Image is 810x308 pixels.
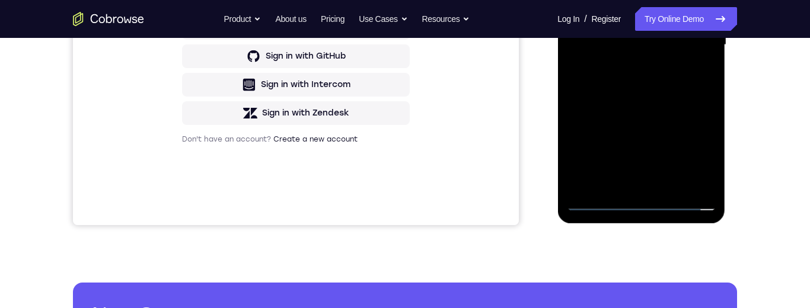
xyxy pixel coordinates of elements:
[109,216,337,240] button: Sign in with GitHub
[557,7,579,31] a: Log In
[192,194,273,206] div: Sign in with Google
[109,273,337,297] button: Sign in with Zendesk
[109,188,337,211] button: Sign in with Google
[635,7,737,31] a: Try Online Demo
[321,7,345,31] a: Pricing
[359,7,407,31] button: Use Cases
[592,7,621,31] a: Register
[109,245,337,268] button: Sign in with Intercom
[217,169,229,179] p: or
[275,7,306,31] a: About us
[422,7,470,31] button: Resources
[116,113,330,125] input: Enter your email
[109,81,337,98] h1: Sign in to your account
[73,12,144,26] a: Go to the home page
[188,251,278,262] div: Sign in with Intercom
[189,279,276,291] div: Sign in with Zendesk
[224,7,262,31] button: Product
[193,222,273,234] div: Sign in with GitHub
[109,136,337,159] button: Sign in
[584,12,586,26] span: /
